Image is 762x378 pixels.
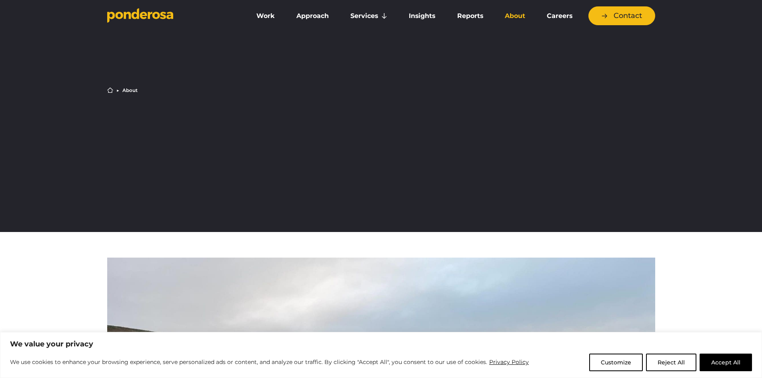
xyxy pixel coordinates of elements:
[10,339,752,349] p: We value your privacy
[700,354,752,371] button: Accept All
[448,8,492,24] a: Reports
[400,8,444,24] a: Insights
[116,88,119,93] li: ▶︎
[538,8,582,24] a: Careers
[588,6,655,25] a: Contact
[341,8,396,24] a: Services
[646,354,696,371] button: Reject All
[10,357,529,367] p: We use cookies to enhance your browsing experience, serve personalized ads or content, and analyz...
[589,354,643,371] button: Customize
[107,87,113,93] a: Home
[496,8,534,24] a: About
[122,88,138,93] li: About
[107,8,235,24] a: Go to homepage
[247,8,284,24] a: Work
[489,357,529,367] a: Privacy Policy
[287,8,338,24] a: Approach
